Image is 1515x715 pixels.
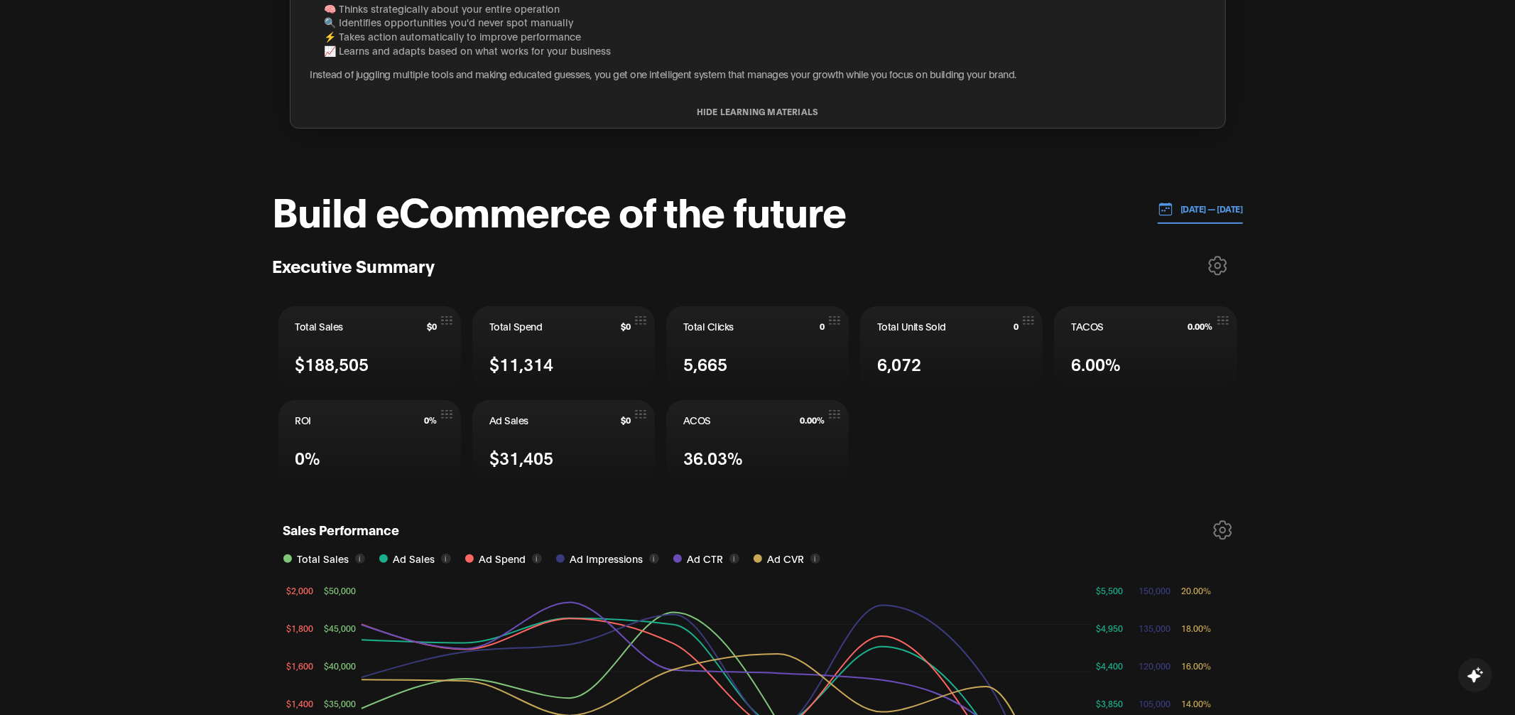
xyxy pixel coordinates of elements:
span: 36.03% [683,445,743,470]
button: i [649,554,659,564]
span: Ad Spend [479,551,526,566]
button: Ad Sales$0$31,405 [472,400,655,483]
tspan: $50,000 [324,585,356,596]
span: 0% [295,445,321,470]
button: HIDE LEARNING MATERIALS [290,107,1225,117]
li: ⚡ Takes action automatically to improve performance [324,29,1205,43]
tspan: $1,800 [286,623,313,633]
span: Ad Impressions [570,551,644,566]
span: $31,405 [489,445,553,470]
button: Total Clicks05,665 [666,306,849,389]
span: Total Units Sold [877,319,946,333]
tspan: 120,000 [1139,660,1171,671]
h1: Build eCommerce of the future [273,188,847,231]
button: ACOS0.00%36.03% [666,400,849,483]
span: Ad Sales [393,551,435,566]
span: 6,072 [877,351,921,376]
tspan: $5,500 [1096,585,1123,596]
li: 🧠 Thinks strategically about your entire operation [324,1,1205,16]
span: $0 [621,415,631,425]
button: [DATE] — [DATE] [1158,195,1243,224]
tspan: 150,000 [1139,585,1171,596]
tspan: $4,400 [1096,660,1123,671]
tspan: $1,400 [286,698,313,709]
span: Ad Sales [489,413,528,427]
span: 0.00% [800,415,825,425]
h1: Sales Performance [283,520,400,544]
button: Total Sales$0$188,505 [278,306,461,389]
tspan: $45,000 [324,623,356,633]
tspan: $1,600 [286,660,313,671]
tspan: $3,850 [1096,698,1123,709]
tspan: 105,000 [1139,698,1171,709]
span: 0 [820,321,825,331]
span: 5,665 [683,351,727,376]
li: 📈 Learns and adapts based on what works for your business [324,43,1205,58]
button: i [810,554,820,564]
span: Total Clicks [683,319,734,333]
tspan: 18.00% [1181,623,1211,633]
span: 0% [424,415,437,425]
span: 0.00% [1188,321,1213,331]
tspan: $40,000 [324,660,356,671]
span: Ad CTR [688,551,724,566]
h3: Executive Summary [273,254,435,276]
button: i [532,554,542,564]
button: Total Spend$0$11,314 [472,306,655,389]
span: $11,314 [489,351,553,376]
span: Total Spend [489,319,543,333]
li: 🔍 Identifies opportunities you'd never spot manually [324,15,1205,29]
span: $0 [621,321,631,331]
button: TACOS0.00%6.00% [1054,306,1237,389]
tspan: 135,000 [1139,623,1171,633]
button: i [355,554,365,564]
span: Total Sales [295,319,344,333]
span: ROI [295,413,312,427]
p: [DATE] — [DATE] [1173,203,1243,215]
p: Instead of juggling multiple tools and making educated guesses, you get one intelligent system th... [310,67,1205,81]
tspan: 20.00% [1181,585,1211,596]
span: 0 [1014,321,1019,331]
tspan: $35,000 [324,698,356,709]
span: 6.00% [1071,351,1121,376]
tspan: $4,950 [1096,623,1123,633]
button: i [729,554,739,564]
span: ACOS [683,413,711,427]
button: ROI0%0% [278,400,461,483]
span: Ad CVR [768,551,805,566]
span: Total Sales [298,551,349,566]
img: 01.01.24 — 07.01.24 [1158,201,1173,217]
span: TACOS [1071,319,1104,333]
span: $0 [427,321,437,331]
span: $188,505 [295,351,369,376]
tspan: $2,000 [286,585,313,596]
button: i [441,554,451,564]
tspan: 14.00% [1181,698,1211,709]
button: Total Units Sold06,072 [860,306,1043,389]
tspan: 16.00% [1181,660,1211,671]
